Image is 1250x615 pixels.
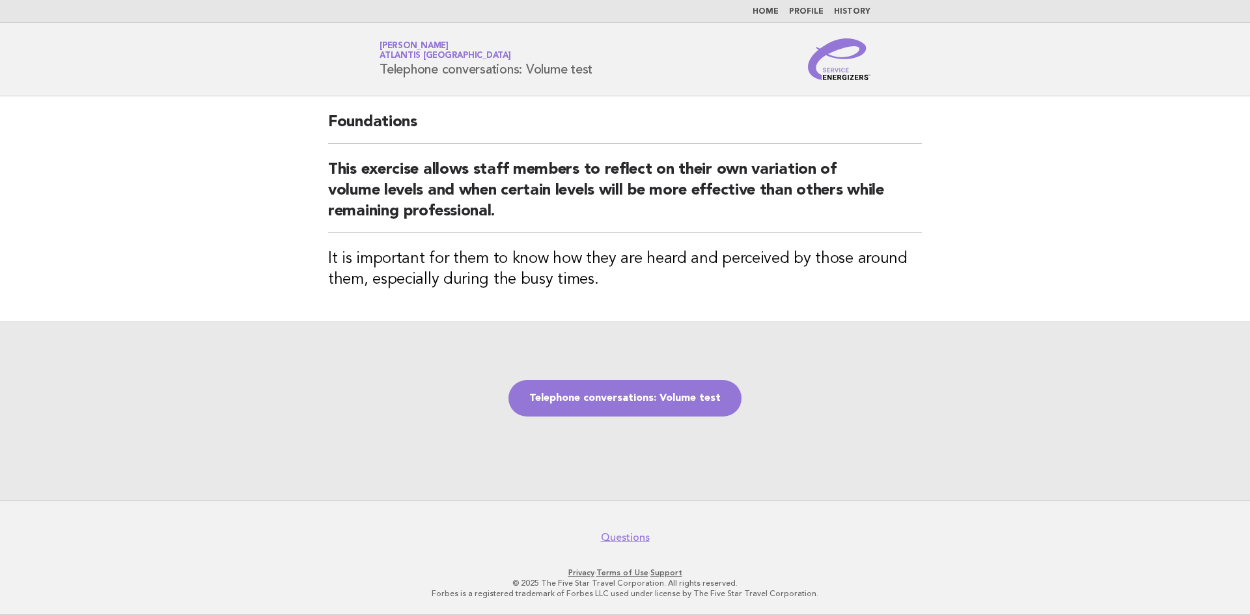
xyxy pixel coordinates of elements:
a: Questions [601,531,650,544]
h3: It is important for them to know how they are heard and perceived by those around them, especiall... [328,249,922,290]
p: Forbes is a registered trademark of Forbes LLC used under license by The Five Star Travel Corpora... [227,588,1023,599]
a: Home [753,8,779,16]
img: Service Energizers [808,38,870,80]
h2: Foundations [328,112,922,144]
a: Profile [789,8,824,16]
a: [PERSON_NAME]Atlantis [GEOGRAPHIC_DATA] [380,42,511,60]
h1: Telephone conversations: Volume test [380,42,592,76]
p: © 2025 The Five Star Travel Corporation. All rights reserved. [227,578,1023,588]
a: History [834,8,870,16]
a: Terms of Use [596,568,648,577]
a: Support [650,568,682,577]
a: Privacy [568,568,594,577]
h2: This exercise allows staff members to reflect on their own variation of volume levels and when ce... [328,159,922,233]
a: Telephone conversations: Volume test [508,380,742,417]
span: Atlantis [GEOGRAPHIC_DATA] [380,52,511,61]
p: · · [227,567,1023,578]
